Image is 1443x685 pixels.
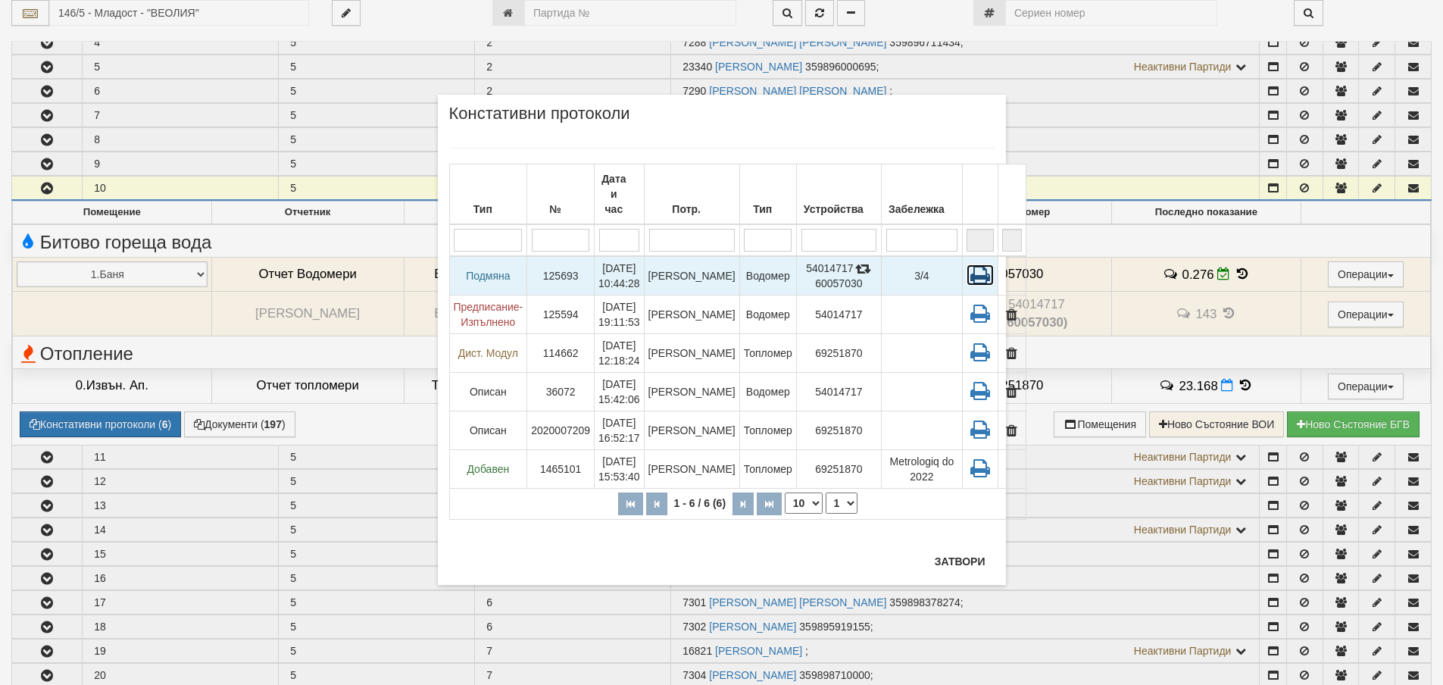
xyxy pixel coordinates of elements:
[644,333,739,372] td: [PERSON_NAME]
[670,497,729,509] span: 1 - 6 / 6 (6)
[998,164,1026,224] th: : No sort applied, activate to apply an ascending sort
[739,256,796,296] td: Водомер
[796,295,881,333] td: 54014717
[527,449,595,488] td: 1465101
[531,199,590,220] div: №
[881,449,962,488] td: Metrologiq do 2022
[881,256,962,296] td: 3/4
[527,372,595,411] td: 36072
[595,256,645,296] td: [DATE] 10:44:28
[744,199,792,220] div: Тип
[757,493,782,515] button: Последна страница
[461,301,523,328] span: - Изпълнено
[527,295,595,333] td: 125594
[739,164,796,224] th: Тип: No sort applied, activate to apply an ascending sort
[826,493,857,514] select: Страница номер
[801,199,877,220] div: Устройства
[449,411,527,449] td: Описан
[796,164,881,224] th: Устройства: No sort applied, activate to apply an ascending sort
[449,333,527,372] td: Дист. Модул
[449,106,630,133] span: Констативни протоколи
[739,295,796,333] td: Водомер
[646,493,667,515] button: Предишна страница
[732,493,754,515] button: Следваща страница
[449,449,527,488] td: Добавен
[595,164,645,224] th: Дата и час: Descending sort applied, activate to apply an ascending sort
[796,372,881,411] td: 54014717
[454,199,523,220] div: Тип
[644,256,739,296] td: [PERSON_NAME]
[796,411,881,449] td: 69251870
[739,372,796,411] td: Водомер
[449,256,527,296] td: Подмяна
[785,493,823,514] select: Брой редове на страница
[796,333,881,372] td: 69251870
[527,164,595,224] th: №: No sort applied, activate to apply an ascending sort
[595,333,645,372] td: [DATE] 12:18:24
[527,411,595,449] td: 2020007209
[962,164,998,224] th: : No sort applied, sorting is disabled
[739,449,796,488] td: Топломер
[595,449,645,488] td: [DATE] 15:53:40
[644,449,739,488] td: [PERSON_NAME]
[644,372,739,411] td: [PERSON_NAME]
[796,256,881,296] td: 54014717 60057030
[926,549,995,574] button: Затвори
[449,295,527,333] td: Предписание
[644,295,739,333] td: [PERSON_NAME]
[739,411,796,449] td: Топломер
[618,493,643,515] button: Първа страница
[598,168,640,220] div: Дата и час
[796,449,881,488] td: 69251870
[739,333,796,372] td: Топломер
[881,164,962,224] th: Забележка: No sort applied, activate to apply an ascending sort
[648,199,736,220] div: Потр.
[449,372,527,411] td: Описан
[449,164,527,224] th: Тип: No sort applied, activate to apply an ascending sort
[644,164,739,224] th: Потр.: No sort applied, activate to apply an ascending sort
[527,256,595,296] td: 125693
[527,333,595,372] td: 114662
[885,199,958,220] div: Забележка
[595,295,645,333] td: [DATE] 19:11:53
[644,411,739,449] td: [PERSON_NAME]
[595,411,645,449] td: [DATE] 16:52:17
[595,372,645,411] td: [DATE] 15:42:06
